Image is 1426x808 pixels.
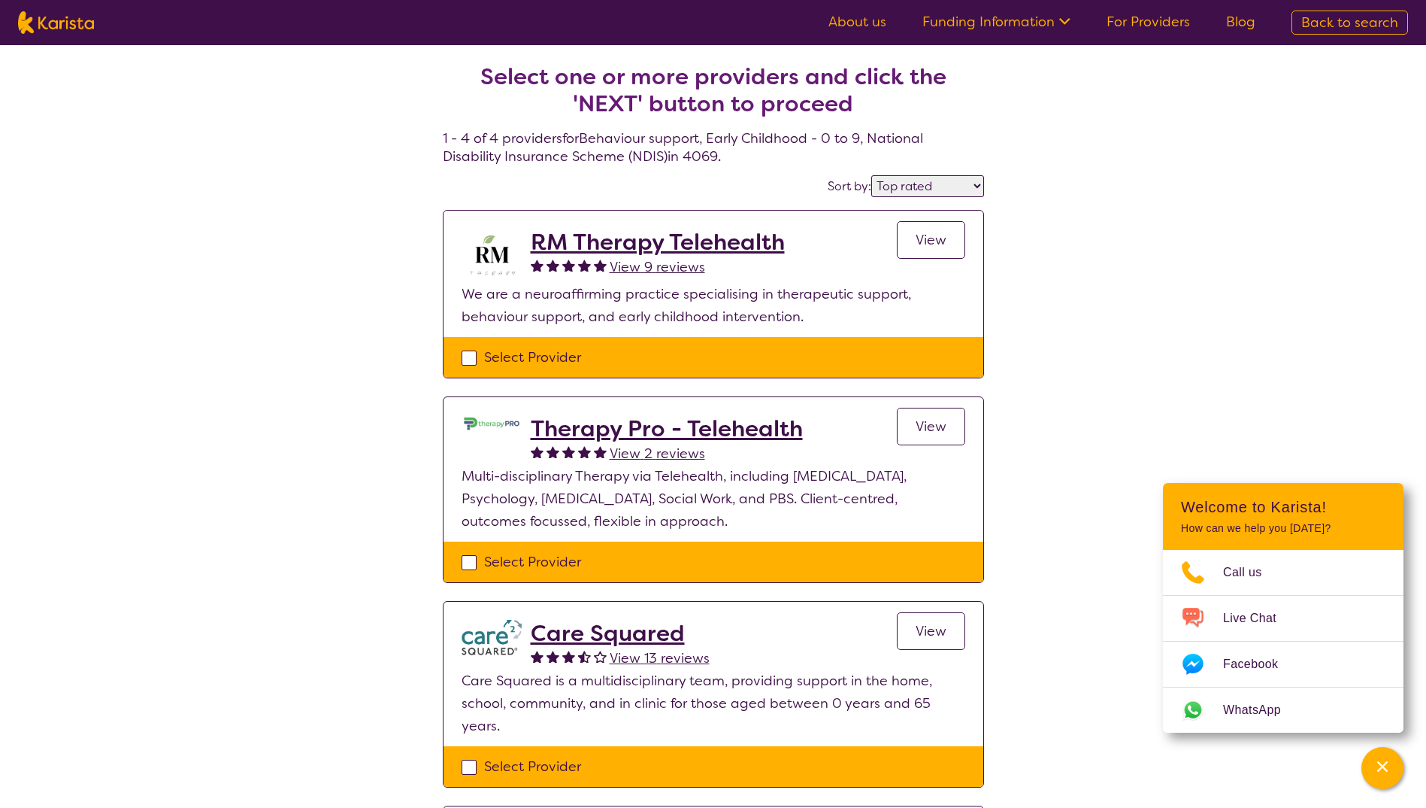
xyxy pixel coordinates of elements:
a: Funding Information [922,13,1070,31]
a: View 9 reviews [610,256,705,278]
p: We are a neuroaffirming practice specialising in therapeutic support, behaviour support, and earl... [462,283,965,328]
img: Karista logo [18,11,94,34]
a: View 13 reviews [610,647,710,670]
h2: Select one or more providers and click the 'NEXT' button to proceed [461,63,966,117]
img: b3hjthhf71fnbidirs13.png [462,229,522,283]
label: Sort by: [828,178,871,194]
img: watfhvlxxexrmzu5ckj6.png [462,620,522,655]
a: View [897,408,965,445]
img: fullstar [562,259,575,272]
div: Channel Menu [1163,483,1403,733]
img: lehxprcbtunjcwin5sb4.jpg [462,415,522,432]
span: WhatsApp [1223,699,1299,721]
span: View 2 reviews [610,445,705,463]
img: fullstar [546,259,559,272]
h2: Welcome to Karista! [1181,498,1385,516]
span: View [916,622,946,640]
img: fullstar [531,650,543,663]
button: Channel Menu [1361,747,1403,789]
span: Facebook [1223,653,1296,676]
a: For Providers [1107,13,1190,31]
img: halfstar [578,650,591,663]
img: fullstar [546,445,559,458]
p: How can we help you [DATE]? [1181,522,1385,535]
img: fullstar [531,445,543,458]
img: fullstar [594,259,607,272]
span: Back to search [1301,14,1398,32]
span: Live Chat [1223,607,1294,630]
img: fullstar [594,445,607,458]
img: fullstar [546,650,559,663]
img: fullstar [578,445,591,458]
ul: Choose channel [1163,550,1403,733]
img: emptystar [594,650,607,663]
a: Therapy Pro - Telehealth [531,415,803,442]
p: Multi-disciplinary Therapy via Telehealth, including [MEDICAL_DATA], Psychology, [MEDICAL_DATA], ... [462,465,965,533]
img: fullstar [562,650,575,663]
span: Call us [1223,561,1280,584]
a: View 2 reviews [610,442,705,465]
a: About us [828,13,886,31]
a: Web link opens in a new tab. [1163,688,1403,733]
span: View 9 reviews [610,258,705,276]
span: View 13 reviews [610,649,710,667]
span: View [916,418,946,436]
a: View [897,612,965,650]
img: fullstar [531,259,543,272]
h4: 1 - 4 of 4 providers for Behaviour support , Early Childhood - 0 to 9 , National Disability Insur... [443,27,984,166]
a: Blog [1226,13,1255,31]
a: RM Therapy Telehealth [531,229,785,256]
img: fullstar [562,445,575,458]
a: Care Squared [531,620,710,647]
p: Care Squared is a multidisciplinary team, providing support in the home, school, community, and i... [462,670,965,737]
span: View [916,231,946,249]
img: fullstar [578,259,591,272]
a: View [897,221,965,259]
a: Back to search [1291,11,1408,35]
